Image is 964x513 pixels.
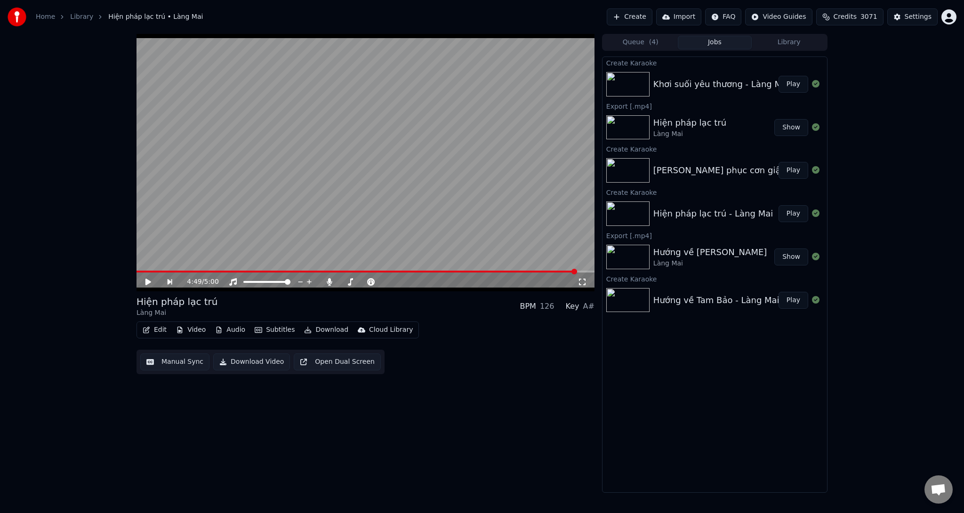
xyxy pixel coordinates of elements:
[602,186,827,198] div: Create Karaoke
[211,323,249,337] button: Audio
[602,57,827,68] div: Create Karaoke
[834,12,857,22] span: Credits
[139,323,170,337] button: Edit
[137,308,218,318] div: Làng Mai
[565,301,579,312] div: Key
[602,100,827,112] div: Export [.mp4]
[213,353,290,370] button: Download Video
[251,323,298,337] button: Subtitles
[187,277,209,287] div: /
[369,325,413,335] div: Cloud Library
[653,294,779,307] div: Hướng về Tam Bảo - Làng Mai
[607,8,652,25] button: Create
[602,230,827,241] div: Export [.mp4]
[653,116,726,129] div: Hiện pháp lạc trú
[583,301,594,312] div: A#
[602,273,827,284] div: Create Karaoke
[653,164,833,177] div: [PERSON_NAME] phục cơn giận - Làng Mai
[520,301,536,312] div: BPM
[70,12,93,22] a: Library
[924,475,953,504] a: Open chat
[653,207,773,220] div: Hiện pháp lạc trú - Làng Mai
[656,8,701,25] button: Import
[8,8,26,26] img: youka
[745,8,812,25] button: Video Guides
[540,301,554,312] div: 126
[905,12,932,22] div: Settings
[779,292,808,309] button: Play
[653,259,767,268] div: Làng Mai
[653,246,767,259] div: Hướng về [PERSON_NAME]
[294,353,381,370] button: Open Dual Screen
[108,12,203,22] span: Hiện pháp lạc trú • Làng Mai
[653,78,789,91] div: Khơi suối yêu thương - Làng Mai
[653,129,726,139] div: Làng Mai
[602,143,827,154] div: Create Karaoke
[300,323,352,337] button: Download
[705,8,741,25] button: FAQ
[137,295,218,308] div: Hiện pháp lạc trú
[752,36,826,49] button: Library
[36,12,55,22] a: Home
[774,119,808,136] button: Show
[36,12,203,22] nav: breadcrumb
[678,36,752,49] button: Jobs
[187,277,201,287] span: 4:49
[816,8,884,25] button: Credits3071
[603,36,678,49] button: Queue
[172,323,209,337] button: Video
[204,277,218,287] span: 5:00
[774,248,808,265] button: Show
[779,205,808,222] button: Play
[649,38,659,47] span: ( 4 )
[779,76,808,93] button: Play
[140,353,209,370] button: Manual Sync
[779,162,808,179] button: Play
[860,12,877,22] span: 3071
[887,8,938,25] button: Settings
